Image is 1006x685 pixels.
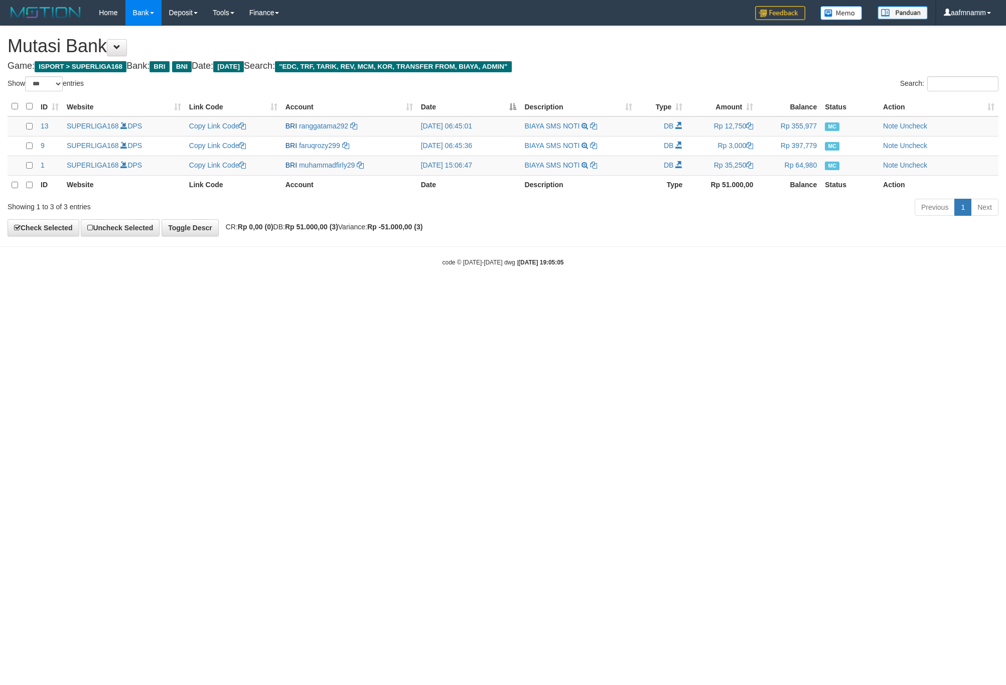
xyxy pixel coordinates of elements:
[757,136,821,156] td: Rp 397,779
[821,175,879,195] th: Status
[590,142,597,150] a: Copy BIAYA SMS NOTI to clipboard
[757,175,821,195] th: Balance
[37,97,63,116] th: ID: activate to sort column ascending
[299,161,355,169] a: muhammadfirly29
[900,142,927,150] a: Uncheck
[281,175,417,195] th: Account
[825,142,839,151] span: Manually Checked by: aafKayli
[755,6,805,20] img: Feedback.jpg
[367,223,423,231] strong: Rp -51.000,00 (3)
[417,136,521,156] td: [DATE] 06:45:36
[915,199,955,216] a: Previous
[900,122,927,130] a: Uncheck
[417,97,521,116] th: Date: activate to sort column descending
[285,223,338,231] strong: Rp 51.000,00 (3)
[8,36,998,56] h1: Mutasi Bank
[35,61,126,72] span: ISPORT > SUPERLIGA168
[189,122,246,130] a: Copy Link Code
[285,122,297,130] span: BRI
[8,219,79,236] a: Check Selected
[172,61,192,72] span: BNI
[25,76,63,91] select: Showentries
[63,97,185,116] th: Website: activate to sort column ascending
[342,142,349,150] a: Copy faruqrozy299 to clipboard
[883,161,898,169] a: Note
[878,6,928,20] img: panduan.png
[221,223,423,231] span: CR: DB: Variance:
[150,61,169,72] span: BRI
[285,161,297,169] span: BRI
[299,122,348,130] a: ranggatama292
[67,161,119,169] a: SUPERLIGA168
[879,175,998,195] th: Action
[41,142,45,150] span: 9
[63,156,185,175] td: DPS
[417,156,521,175] td: [DATE] 15:06:47
[590,161,597,169] a: Copy BIAYA SMS NOTI to clipboard
[281,97,417,116] th: Account: activate to sort column ascending
[746,161,753,169] a: Copy Rp 35,250 to clipboard
[664,122,673,130] span: DB
[636,175,686,195] th: Type
[664,142,673,150] span: DB
[686,156,757,175] td: Rp 35,250
[524,161,580,169] a: BIAYA SMS NOTI
[185,97,281,116] th: Link Code: activate to sort column ascending
[524,122,580,130] a: BIAYA SMS NOTI
[189,142,246,150] a: Copy Link Code
[520,175,636,195] th: Description
[636,97,686,116] th: Type: activate to sort column ascending
[285,142,297,150] span: BRI
[350,122,357,130] a: Copy ranggatama292 to clipboard
[67,142,119,150] a: SUPERLIGA168
[746,122,753,130] a: Copy Rp 12,750 to clipboard
[825,162,839,170] span: Manually Checked by: aafmnamm
[41,122,49,130] span: 13
[686,97,757,116] th: Amount: activate to sort column ascending
[746,142,753,150] a: Copy Rp 3,000 to clipboard
[757,97,821,116] th: Balance
[820,6,863,20] img: Button%20Memo.svg
[757,116,821,136] td: Rp 355,977
[81,219,160,236] a: Uncheck Selected
[63,136,185,156] td: DPS
[8,198,411,212] div: Showing 1 to 3 of 3 entries
[590,122,597,130] a: Copy BIAYA SMS NOTI to clipboard
[213,61,244,72] span: [DATE]
[189,161,246,169] a: Copy Link Code
[417,175,521,195] th: Date
[357,161,364,169] a: Copy muhammadfirly29 to clipboard
[185,175,281,195] th: Link Code
[41,161,45,169] span: 1
[900,76,998,91] label: Search:
[299,142,340,150] a: faruqrozy299
[883,142,898,150] a: Note
[757,156,821,175] td: Rp 64,980
[520,97,636,116] th: Description: activate to sort column ascending
[275,61,512,72] span: "EDC, TRF, TARIK, REV, MCM, KOR, TRANSFER FROM, BIAYA, ADMIN"
[8,76,84,91] label: Show entries
[238,223,273,231] strong: Rp 0,00 (0)
[686,116,757,136] td: Rp 12,750
[37,175,63,195] th: ID
[524,142,580,150] a: BIAYA SMS NOTI
[821,97,879,116] th: Status
[879,97,998,116] th: Action: activate to sort column ascending
[417,116,521,136] td: [DATE] 06:45:01
[825,122,839,131] span: Manually Checked by: aafKayli
[900,161,927,169] a: Uncheck
[518,259,563,266] strong: [DATE] 19:05:05
[8,5,84,20] img: MOTION_logo.png
[927,76,998,91] input: Search:
[67,122,119,130] a: SUPERLIGA168
[443,259,564,266] small: code © [DATE]-[DATE] dwg |
[971,199,998,216] a: Next
[883,122,898,130] a: Note
[8,61,998,71] h4: Game: Bank: Date: Search:
[63,116,185,136] td: DPS
[162,219,219,236] a: Toggle Descr
[664,161,673,169] span: DB
[686,175,757,195] th: Rp 51.000,00
[686,136,757,156] td: Rp 3,000
[954,199,971,216] a: 1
